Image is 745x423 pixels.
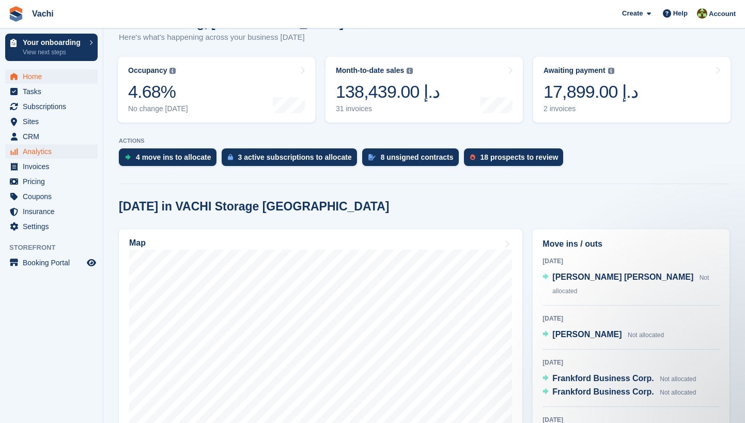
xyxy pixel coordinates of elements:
a: menu [5,255,98,270]
img: icon-info-grey-7440780725fd019a000dd9b08b2336e03edf1995a4989e88bcd33f0948082b44.svg [608,68,614,74]
div: 4 move ins to allocate [136,153,211,161]
a: Frankford Business Corp. Not allocated [542,386,696,399]
span: Settings [23,219,85,234]
h2: Map [129,238,146,248]
div: Month-to-date sales [336,66,404,75]
a: menu [5,204,98,219]
a: menu [5,69,98,84]
div: 4.68% [128,81,188,102]
a: Occupancy 4.68% No change [DATE] [118,57,315,123]
a: menu [5,159,98,174]
span: Booking Portal [23,255,85,270]
div: 31 invoices [336,104,440,113]
p: Here's what's happening across your business [DATE] [119,32,344,43]
a: [PERSON_NAME] [PERSON_NAME] Not allocated [542,271,720,298]
span: Insurance [23,204,85,219]
a: menu [5,129,98,144]
a: [PERSON_NAME] Not allocated [542,328,664,342]
div: 17,899.00 د.إ [544,81,638,102]
a: Frankford Business Corp. Not allocated [542,372,696,386]
a: menu [5,189,98,204]
img: contract_signature_icon-13c848040528278c33f63329250d36e43548de30e8caae1d1a13099fd9432cc5.svg [368,154,376,160]
img: move_ins_to_allocate_icon-fdf77a2bb77ea45bf5b3d319d69a93e2d87916cf1d5bf7949dd705db3b84f3ca.svg [125,154,131,160]
a: 8 unsigned contracts [362,148,464,171]
a: menu [5,174,98,189]
span: CRM [23,129,85,144]
span: Help [673,8,688,19]
span: Sites [23,114,85,129]
a: Awaiting payment 17,899.00 د.إ 2 invoices [533,57,731,123]
div: 8 unsigned contracts [381,153,454,161]
span: Create [622,8,643,19]
span: Not allocated [628,331,664,339]
span: Home [23,69,85,84]
img: active_subscription_to_allocate_icon-d502201f5373d7db506a760aba3b589e785aa758c864c3986d89f69b8ff3... [228,154,233,160]
a: 4 move ins to allocate [119,148,222,171]
a: menu [5,219,98,234]
div: Occupancy [128,66,167,75]
span: [PERSON_NAME] [PERSON_NAME] [552,273,693,281]
img: prospect-51fa495bee0391a8d652442698ab0144808aea92771e9ea1ae160a38d050c398.svg [470,154,475,160]
span: Analytics [23,144,85,159]
span: Subscriptions [23,99,85,114]
span: Storefront [9,243,103,253]
span: Not allocated [552,274,709,295]
span: Invoices [23,159,85,174]
p: View next steps [23,48,84,57]
div: Awaiting payment [544,66,606,75]
img: icon-info-grey-7440780725fd019a000dd9b08b2336e03edf1995a4989e88bcd33f0948082b44.svg [169,68,176,74]
a: 3 active subscriptions to allocate [222,148,362,171]
h2: Move ins / outs [542,238,720,250]
span: Pricing [23,174,85,189]
h2: [DATE] in VACHI Storage [GEOGRAPHIC_DATA] [119,200,389,214]
a: Vachi [28,5,58,22]
div: [DATE] [542,256,720,266]
a: menu [5,84,98,99]
span: [PERSON_NAME] [552,330,622,339]
a: menu [5,144,98,159]
span: Coupons [23,189,85,204]
p: ACTIONS [119,138,730,144]
div: [DATE] [542,358,720,367]
span: Not allocated [660,389,696,396]
a: Your onboarding View next steps [5,34,98,61]
a: Preview store [85,256,98,269]
div: 2 invoices [544,104,638,113]
a: menu [5,99,98,114]
a: menu [5,114,98,129]
a: 18 prospects to review [464,148,569,171]
span: Frankford Business Corp. [552,374,654,383]
div: [DATE] [542,314,720,323]
span: Tasks [23,84,85,99]
img: icon-info-grey-7440780725fd019a000dd9b08b2336e03edf1995a4989e88bcd33f0948082b44.svg [407,68,413,74]
a: Month-to-date sales 138,439.00 د.إ 31 invoices [325,57,523,123]
span: Not allocated [660,375,696,383]
span: Frankford Business Corp. [552,387,654,396]
div: 138,439.00 د.إ [336,81,440,102]
img: Anete Gre [697,8,707,19]
span: Account [709,9,736,19]
div: No change [DATE] [128,104,188,113]
div: 18 prospects to review [480,153,558,161]
p: Your onboarding [23,39,84,46]
img: stora-icon-8386f47178a22dfd0bd8f6a31ec36ba5ce8667c1dd55bd0f319d3a0aa187defe.svg [8,6,24,22]
div: 3 active subscriptions to allocate [238,153,352,161]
